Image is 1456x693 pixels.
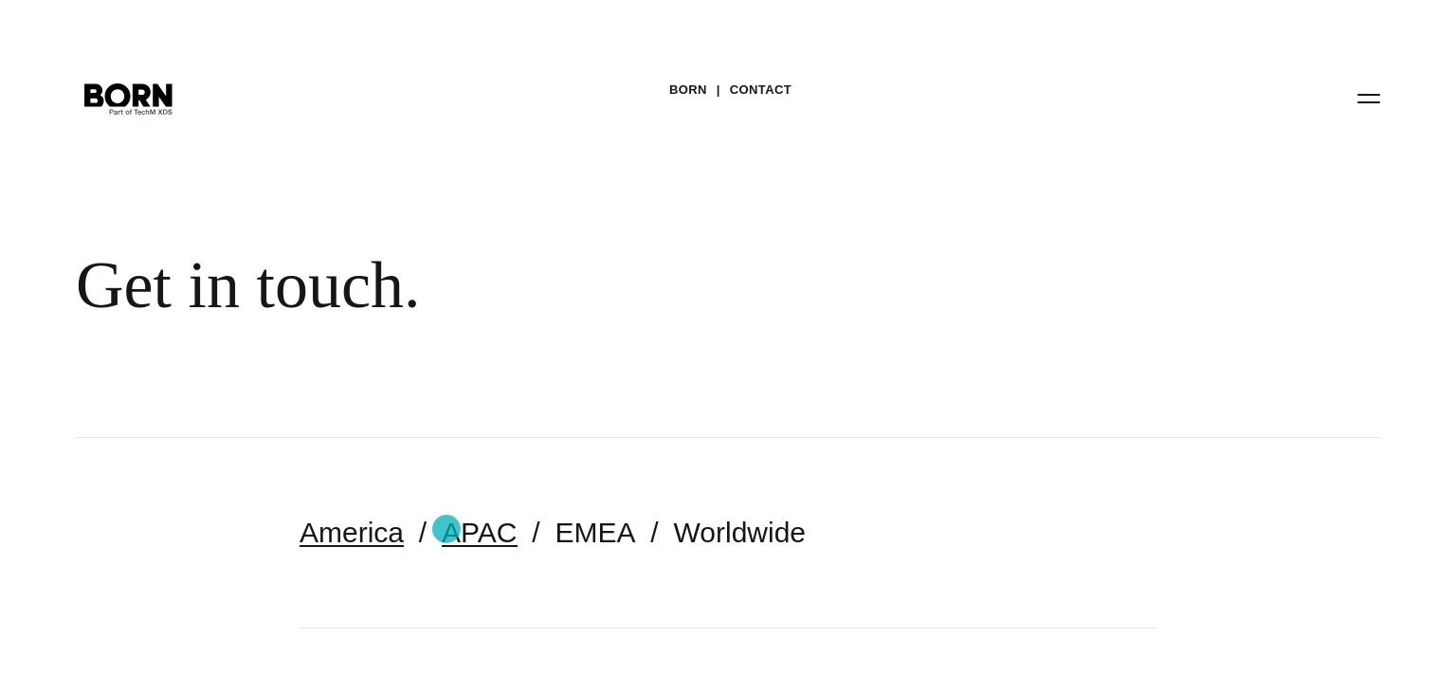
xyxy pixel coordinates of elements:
[1346,78,1392,118] button: Open
[669,76,707,104] a: BORN
[300,517,404,548] a: America
[674,517,807,548] a: Worldwide
[730,76,792,104] a: Contact
[442,517,517,548] a: APAC
[555,517,636,548] a: EMEA
[76,246,1156,324] div: Get in touch.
